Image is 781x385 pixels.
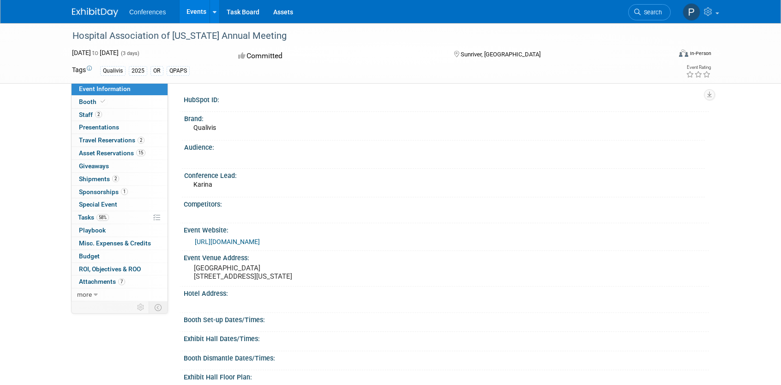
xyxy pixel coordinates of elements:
div: Hotel Address: [184,287,709,298]
span: Presentations [79,123,119,131]
div: Exhibit Hall Dates/Times: [184,332,709,343]
a: ROI, Objectives & ROO [72,263,168,275]
span: Search [641,9,662,16]
div: Booth Set-up Dates/Times: [184,313,709,324]
span: Budget [79,252,100,260]
i: Booth reservation complete [101,99,105,104]
div: 2025 [129,66,147,76]
span: Staff [79,111,102,118]
a: Misc. Expenses & Credits [72,237,168,250]
a: Sponsorships1 [72,186,168,198]
div: OR [150,66,163,76]
span: Asset Reservations [79,149,145,157]
span: Tasks [78,214,109,221]
div: Hospital Association of [US_STATE] Annual Meeting [69,28,657,44]
span: Playbook [79,226,106,234]
span: ROI, Objectives & ROO [79,265,141,273]
div: Event Website: [184,223,709,235]
a: Presentations [72,121,168,134]
span: Karina [193,181,212,188]
span: Conferences [129,8,166,16]
div: Event Format [616,48,711,62]
span: Shipments [79,175,119,183]
div: Event Rating [686,65,711,70]
div: Event Venue Address: [184,251,709,263]
a: Event Information [72,83,168,95]
a: [URL][DOMAIN_NAME] [195,238,260,245]
td: Personalize Event Tab Strip [133,301,149,313]
div: Brand: [184,112,705,123]
span: Giveaways [79,162,109,170]
a: Asset Reservations15 [72,147,168,159]
div: Audience: [184,141,705,152]
span: 2 [138,137,144,144]
span: (3 days) [120,50,139,56]
div: Competitors: [184,197,709,209]
a: Giveaways [72,160,168,172]
span: Travel Reservations [79,136,144,144]
span: to [91,49,100,56]
span: Qualivis [193,124,216,131]
span: Attachments [79,278,125,285]
span: [DATE] [DATE] [72,49,119,56]
td: Tags [72,65,92,76]
div: Committed [235,48,439,64]
div: QPAPS [167,66,190,76]
a: Booth [72,96,168,108]
a: Tasks58% [72,211,168,224]
div: HubSpot ID: [184,93,709,104]
img: ExhibitDay [72,8,118,17]
a: Staff2 [72,109,168,121]
img: Format-Inperson.png [679,49,688,57]
span: Sponsorships [79,188,128,196]
a: Shipments2 [72,173,168,185]
span: Misc. Expenses & Credits [79,239,151,247]
span: 2 [95,111,102,118]
span: Event Information [79,85,131,92]
span: Special Event [79,201,117,208]
a: more [72,288,168,301]
span: more [77,291,92,298]
div: In-Person [690,50,711,57]
span: 15 [136,149,145,156]
img: Priscilla Wheeler [683,3,700,21]
span: 2 [112,175,119,182]
span: 58% [96,214,109,221]
a: Special Event [72,198,168,211]
div: Exhibit Hall Floor Plan: [184,370,709,382]
div: Qualivis [100,66,126,76]
span: 1 [121,188,128,195]
a: Budget [72,250,168,263]
span: Sunriver, [GEOGRAPHIC_DATA] [461,51,541,58]
a: Attachments7 [72,275,168,288]
a: Search [628,4,671,20]
pre: [GEOGRAPHIC_DATA] [STREET_ADDRESS][US_STATE] [194,264,392,281]
div: Conference Lead: [184,169,705,180]
div: Booth Dismantle Dates/Times: [184,351,709,363]
td: Toggle Event Tabs [149,301,168,313]
span: Booth [79,98,107,105]
a: Playbook [72,224,168,237]
a: Travel Reservations2 [72,134,168,147]
span: 7 [118,278,125,285]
